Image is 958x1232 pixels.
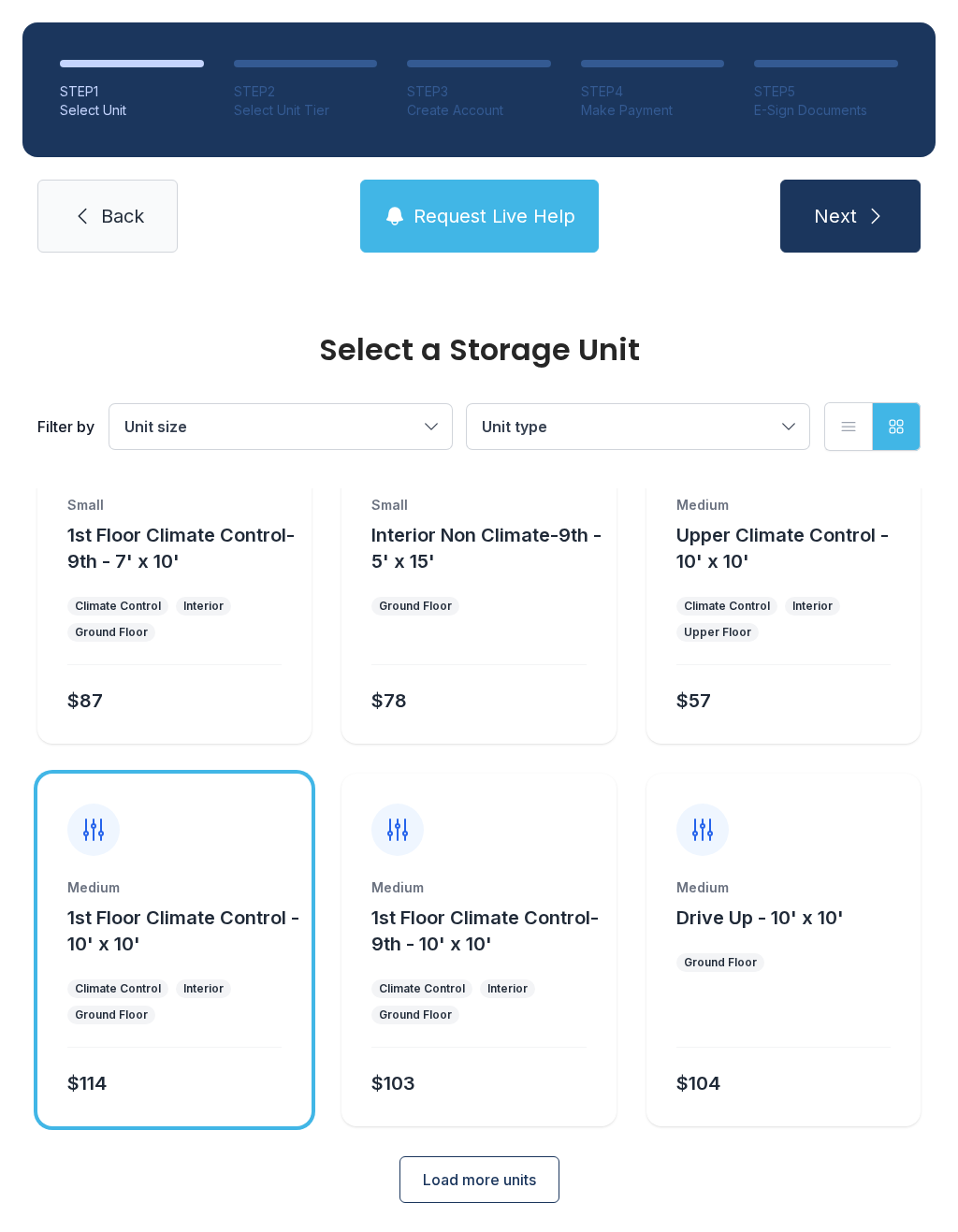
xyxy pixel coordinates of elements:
div: STEP 5 [754,82,898,101]
div: Climate Control [684,599,770,614]
div: Medium [676,878,891,897]
div: Select Unit Tier [234,101,378,120]
span: Upper Climate Control - 10' x 10' [676,524,889,573]
div: Small [371,496,586,515]
div: Create Account [407,101,551,120]
button: Interior Non Climate-9th - 5' x 15' [371,522,608,574]
div: STEP 3 [407,82,551,101]
div: Climate Control [75,599,161,614]
button: Upper Climate Control - 10' x 10' [676,522,913,574]
span: 1st Floor Climate Control-9th - 7' x 10' [67,524,295,573]
button: Drive Up - 10' x 10' [676,905,844,931]
div: STEP 1 [60,82,204,101]
div: Medium [676,496,891,515]
span: 1st Floor Climate Control - 10' x 10' [67,906,299,955]
div: Select a Storage Unit [37,335,921,365]
div: $103 [371,1070,415,1096]
div: Select Unit [60,101,204,120]
span: Next [814,203,857,229]
div: $78 [371,688,407,714]
div: Medium [371,878,586,897]
div: STEP 4 [581,82,725,101]
span: Interior Non Climate-9th - 5' x 15' [371,524,602,573]
div: Interior [183,599,224,614]
div: Small [67,496,282,515]
div: $104 [676,1070,720,1096]
div: Filter by [37,415,94,438]
div: Upper Floor [684,625,751,640]
button: Unit type [467,404,809,449]
div: Ground Floor [75,625,148,640]
div: Make Payment [581,101,725,120]
button: 1st Floor Climate Control - 10' x 10' [67,905,304,957]
div: $57 [676,688,711,714]
div: Interior [487,981,528,996]
span: 1st Floor Climate Control-9th - 10' x 10' [371,906,599,955]
div: Interior [792,599,833,614]
div: Ground Floor [379,1007,452,1022]
div: Interior [183,981,224,996]
div: Climate Control [75,981,161,996]
span: Drive Up - 10' x 10' [676,906,844,929]
span: Back [101,203,144,229]
div: Ground Floor [684,955,757,970]
div: Ground Floor [75,1007,148,1022]
div: Medium [67,878,282,897]
div: STEP 2 [234,82,378,101]
div: Climate Control [379,981,465,996]
span: Unit type [482,417,547,436]
div: $87 [67,688,103,714]
span: Request Live Help [414,203,575,229]
div: Ground Floor [379,599,452,614]
span: Unit size [124,417,187,436]
button: 1st Floor Climate Control-9th - 7' x 10' [67,522,304,574]
button: 1st Floor Climate Control-9th - 10' x 10' [371,905,608,957]
span: Load more units [423,1168,536,1191]
div: $114 [67,1070,107,1096]
button: Unit size [109,404,452,449]
div: E-Sign Documents [754,101,898,120]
